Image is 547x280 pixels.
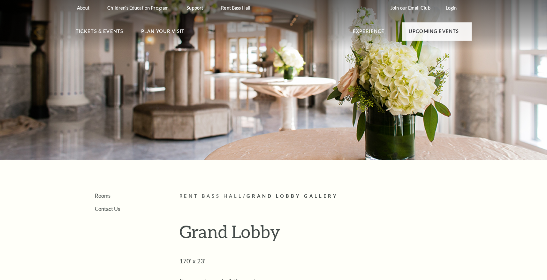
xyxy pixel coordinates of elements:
p: Plan Your Visit [141,28,185,39]
span: Rent Bass Hall [179,193,243,199]
p: / [179,192,472,200]
p: Tickets & Events [76,28,124,39]
p: Experience [353,28,385,39]
p: Rent Bass Hall [221,5,250,11]
p: About [77,5,90,11]
a: Rooms [95,193,110,199]
h1: Grand Lobby [179,221,472,247]
p: Upcoming Events [409,28,459,39]
a: Contact Us [95,206,120,212]
span: Grand Lobby Gallery [247,193,338,199]
p: Support [186,5,203,11]
p: Children's Education Program [107,5,169,11]
p: 170' x 23' [179,256,387,266]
